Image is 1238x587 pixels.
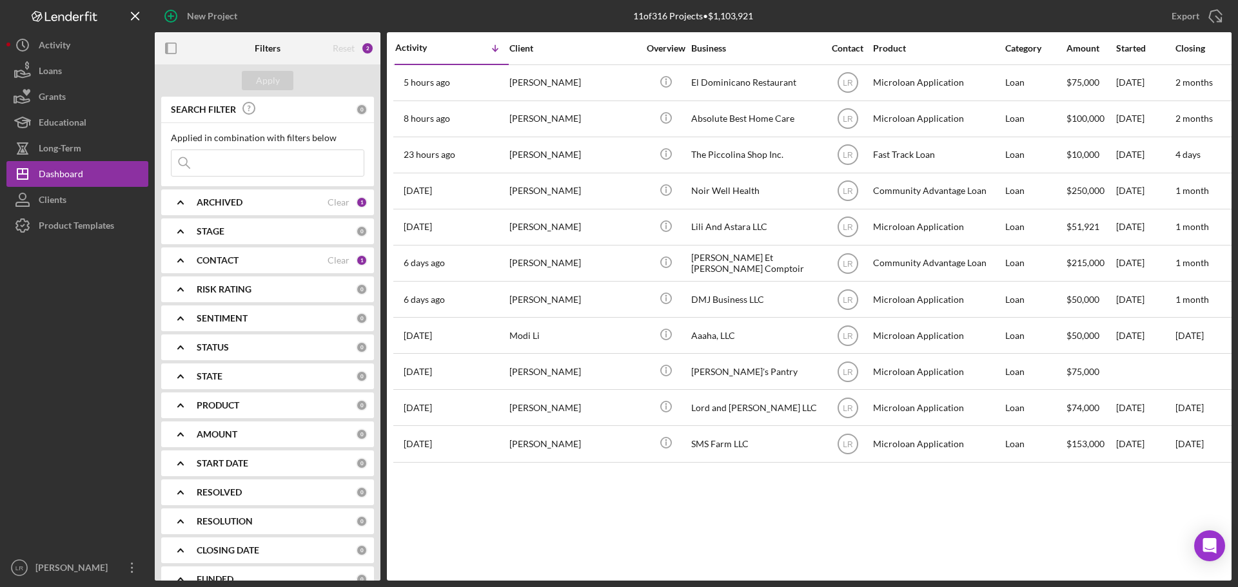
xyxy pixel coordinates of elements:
a: Activity [6,32,148,58]
text: LR [843,223,853,232]
button: New Project [155,3,250,29]
div: [PERSON_NAME] [509,138,638,172]
div: Microloan Application [873,318,1002,352]
text: LR [843,367,853,376]
div: Loan [1005,66,1065,100]
div: Educational [39,110,86,139]
text: LR [843,440,853,449]
div: Dashboard [39,161,83,190]
text: LR [843,79,853,88]
div: Clear [328,255,349,265]
button: Clients [6,187,148,213]
b: RESOLUTION [197,516,253,526]
div: [DATE] [1116,102,1174,136]
b: SENTIMENT [197,313,248,323]
b: CONTACT [197,255,239,265]
div: $51,921 [1066,210,1115,244]
div: Open Intercom Messenger [1194,530,1225,561]
div: Microloan Application [873,102,1002,136]
div: 0 [356,342,368,353]
div: 0 [356,399,368,411]
a: Product Templates [6,213,148,238]
div: Amount [1066,43,1115,53]
time: 2025-04-01 16:49 [404,439,432,449]
b: STATUS [197,342,229,352]
div: Grants [39,84,66,113]
time: 2025-08-15 13:18 [404,294,445,305]
b: FUNDED [197,574,233,584]
b: RESOLVED [197,487,242,497]
time: 2025-08-21 16:53 [404,113,450,124]
div: 1 [356,197,368,208]
button: Long-Term [6,135,148,161]
div: [DATE] [1116,246,1174,280]
time: 2025-08-15 17:58 [404,258,445,268]
div: Lord and [PERSON_NAME] LLC [691,390,820,425]
div: [DATE] [1116,66,1174,100]
div: Product [873,43,1002,53]
div: [PERSON_NAME] [509,354,638,389]
div: Microloan Application [873,210,1002,244]
b: STAGE [197,226,224,236]
div: [PERSON_NAME] [509,66,638,100]
text: LR [843,403,853,412]
div: [PERSON_NAME] [509,102,638,136]
text: LR [15,564,23,572]
div: [PERSON_NAME] [509,210,638,244]
a: Loans [6,58,148,84]
div: Started [1116,43,1174,53]
div: 0 [356,544,368,556]
button: Apply [242,71,293,90]
div: Loans [39,58,62,87]
time: 2025-06-12 17:02 [404,367,432,377]
div: [PERSON_NAME] [32,555,116,584]
div: Product Templates [39,213,114,242]
time: [DATE] [1175,402,1204,413]
div: 0 [356,515,368,527]
div: Applied in combination with filters below [171,133,364,143]
div: [DATE] [1116,138,1174,172]
b: Filters [255,43,280,53]
div: $10,000 [1066,138,1115,172]
time: 1 month [1175,185,1209,196]
div: [DATE] [1116,427,1174,461]
div: $100,000 [1066,102,1115,136]
div: Client [509,43,638,53]
div: [DATE] [1116,282,1174,316]
b: PRODUCT [197,400,239,410]
div: $153,000 [1066,427,1115,461]
b: RISK RATING [197,284,251,294]
div: 0 [356,573,368,585]
text: LR [843,187,853,196]
time: 1 month [1175,257,1209,268]
div: Reset [333,43,355,53]
div: Loan [1005,354,1065,389]
text: LR [843,259,853,268]
b: AMOUNT [197,429,237,439]
div: Loan [1005,427,1065,461]
div: Business [691,43,820,53]
div: Aaaha, LLC [691,318,820,352]
button: Dashboard [6,161,148,187]
div: [DATE] [1116,318,1174,352]
div: [PERSON_NAME] [509,174,638,208]
div: Activity [395,43,452,53]
div: 2 [361,42,374,55]
b: STATE [197,371,222,381]
div: New Project [187,3,237,29]
button: Educational [6,110,148,135]
div: 0 [356,313,368,324]
div: Loan [1005,246,1065,280]
div: $50,000 [1066,318,1115,352]
div: 0 [356,104,368,115]
time: 2025-08-18 19:59 [404,222,432,232]
div: Export [1172,3,1199,29]
a: Grants [6,84,148,110]
div: [DATE] [1116,174,1174,208]
b: CLOSING DATE [197,545,259,555]
div: Microloan Application [873,66,1002,100]
div: Microloan Application [873,282,1002,316]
